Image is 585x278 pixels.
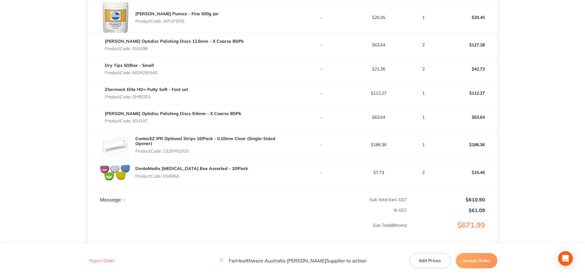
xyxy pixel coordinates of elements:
p: $63.64 [350,115,407,120]
p: 2 [408,170,440,175]
p: - [293,115,350,120]
button: Accept Order [456,253,497,268]
a: Zhermack Elite HD+ Putty Soft - Fast set [105,87,188,92]
div: Open Intercom Messenger [558,251,573,266]
img: NWdqbW96cA [100,164,130,181]
p: $671.99 [408,221,497,242]
p: $7.73 [350,170,407,175]
p: $112.27 [440,86,497,100]
p: 2 [408,67,440,71]
p: Product Code: CEZIPRO010 [135,149,292,153]
td: Message: - [88,184,292,203]
p: $42.72 [440,62,497,76]
p: 1 [408,15,440,20]
p: - [293,91,350,96]
p: Sub Total ( 8 Items) [88,223,407,240]
p: - [293,67,350,71]
p: Sub Total Excl. GST [293,197,407,202]
a: Dry Tips 50/Box - Small [105,63,154,68]
p: $20.45 [350,15,407,20]
p: $15.46 [440,165,497,180]
a: [PERSON_NAME] Optidisc Polishing Discs 9.6mm - X Coarse 80/Pk [105,111,241,116]
p: For Healthware Australia [PERSON_NAME] Supplier to action [219,258,366,263]
p: $610.90 [408,197,485,202]
p: $186.36 [350,142,407,147]
a: DentaMedix [MEDICAL_DATA] Box Assorted - 10/Pack [135,166,248,171]
button: Edit Prices [409,253,451,268]
p: Product Code: KE4197 [105,118,241,123]
p: Product Code: MON291543 [105,70,157,75]
p: 1 [408,91,440,96]
p: 1 [408,115,440,120]
p: - [293,142,350,147]
p: $112.27 [350,91,407,96]
p: $127.28 [440,38,497,52]
button: Reject Order [88,258,116,263]
p: $186.36 [440,137,497,152]
p: 1 [408,142,440,147]
p: $61.09 [408,208,485,213]
p: 2 [408,42,440,47]
p: Product Code: DMRBA [135,174,248,179]
p: $20.45 [440,10,497,25]
p: - [293,15,350,20]
a: ContacEZ IPR Optional Strips 16/Pack - 0.10mm Clear (Single-Sided Opener) [135,136,275,146]
p: - [293,42,350,47]
p: Product Code: AIPUF500J [135,19,219,23]
a: [PERSON_NAME] Pumice - Fine 500g Jar [135,11,219,16]
p: $63.64 [440,110,497,125]
p: Product Code: ZH90301 [105,94,188,99]
p: - [293,170,350,175]
p: $63.64 [350,42,407,47]
a: [PERSON_NAME] Optidisc Polishing Discs 12.6mm - X Coarse 80/Pk [105,38,244,44]
p: $21.36 [350,67,407,71]
p: % GST [88,208,407,213]
p: Product Code: KE4198 [105,46,244,51]
img: bGc5NmowNQ [100,2,130,33]
img: NWJsY3RscQ [100,130,130,160]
